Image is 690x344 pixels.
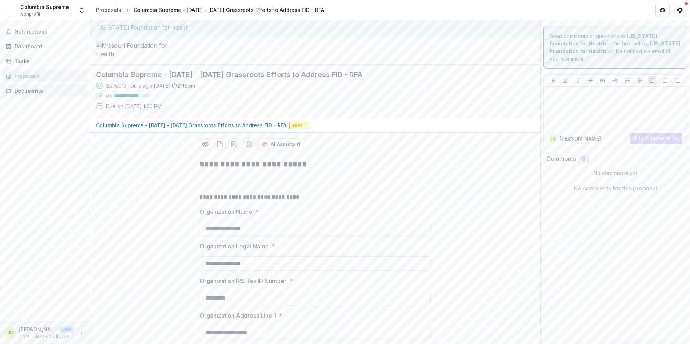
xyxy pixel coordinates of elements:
[648,76,657,85] button: Align Left
[20,3,69,11] div: Columbia Supreme
[549,76,558,85] button: Bold
[673,76,682,85] button: Align Right
[574,76,582,85] button: Italicize
[14,29,84,35] span: Notifications
[3,55,87,67] a: Tasks
[106,102,162,110] p: Due on [DATE] 1:00 PM
[673,3,687,17] button: Get Help
[14,87,81,94] div: Documents
[655,3,670,17] button: Partners
[257,138,305,150] button: AI Assistant
[546,169,685,177] p: No comments yet
[96,23,534,32] div: [US_STATE] Foundation for Health
[582,156,585,162] span: 0
[77,3,87,17] button: Open entity switcher
[200,311,276,320] p: Organization Address Line 1
[93,5,327,15] nav: breadcrumb
[3,26,87,38] button: Notifications
[6,4,17,16] img: Columbia Supreme
[96,41,168,58] img: Missouri Foundation for Health
[228,138,240,150] button: download-proposal
[546,155,576,162] h2: Comments
[243,138,254,150] button: download-proposal
[611,76,620,85] button: Heading 2
[623,76,632,85] button: Bullet List
[586,76,595,85] button: Strike
[214,138,226,150] button: download-proposal
[14,72,81,80] div: Proposals
[93,5,124,15] a: Proposals
[561,76,570,85] button: Underline
[19,333,74,340] p: [EMAIL_ADDRESS][DOMAIN_NAME]
[96,6,121,14] div: Proposals
[19,326,56,333] p: [PERSON_NAME]
[3,40,87,52] a: Dashboard
[8,330,13,335] div: Jayna Slade
[96,70,523,79] h2: Columbia Supreme - [DATE] - [DATE] Grassroots Efforts to Address FID - RFA
[3,85,87,97] a: Documents
[636,76,645,85] button: Ordered List
[14,57,81,65] div: Tasks
[134,6,324,14] div: Columbia Supreme - [DATE] - [DATE] Grassroots Efforts to Address FID - RFA
[289,122,308,129] span: Draft
[560,135,601,142] p: [PERSON_NAME]
[3,70,87,82] a: Proposals
[598,76,607,85] button: Heading 1
[200,242,269,251] p: Organization Legal Name
[20,11,40,17] span: Nonprofit
[630,133,682,144] button: Add Comment
[573,184,657,193] p: No comments for this proposal
[550,137,555,140] div: Jayna Slade
[106,82,197,89] div: Saved 15 hours ago ( [DATE] @ 2:48pm )
[106,93,112,98] p: 66 %
[200,207,252,216] p: Organization Name
[200,277,287,285] p: Organization IRS Tax ID Number
[14,43,81,50] div: Dashboard
[96,122,287,129] p: Columbia Supreme - [DATE] - [DATE] Grassroots Efforts to Address FID - RFA
[59,326,74,333] p: User
[77,328,86,337] button: More
[660,76,669,85] button: Align Center
[200,138,211,150] button: Preview 942241bf-1df6-4491-92fc-52838187869f-0.pdf
[543,26,687,69] div: Send comments or questions to in the box below. will be notified via email of your comment.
